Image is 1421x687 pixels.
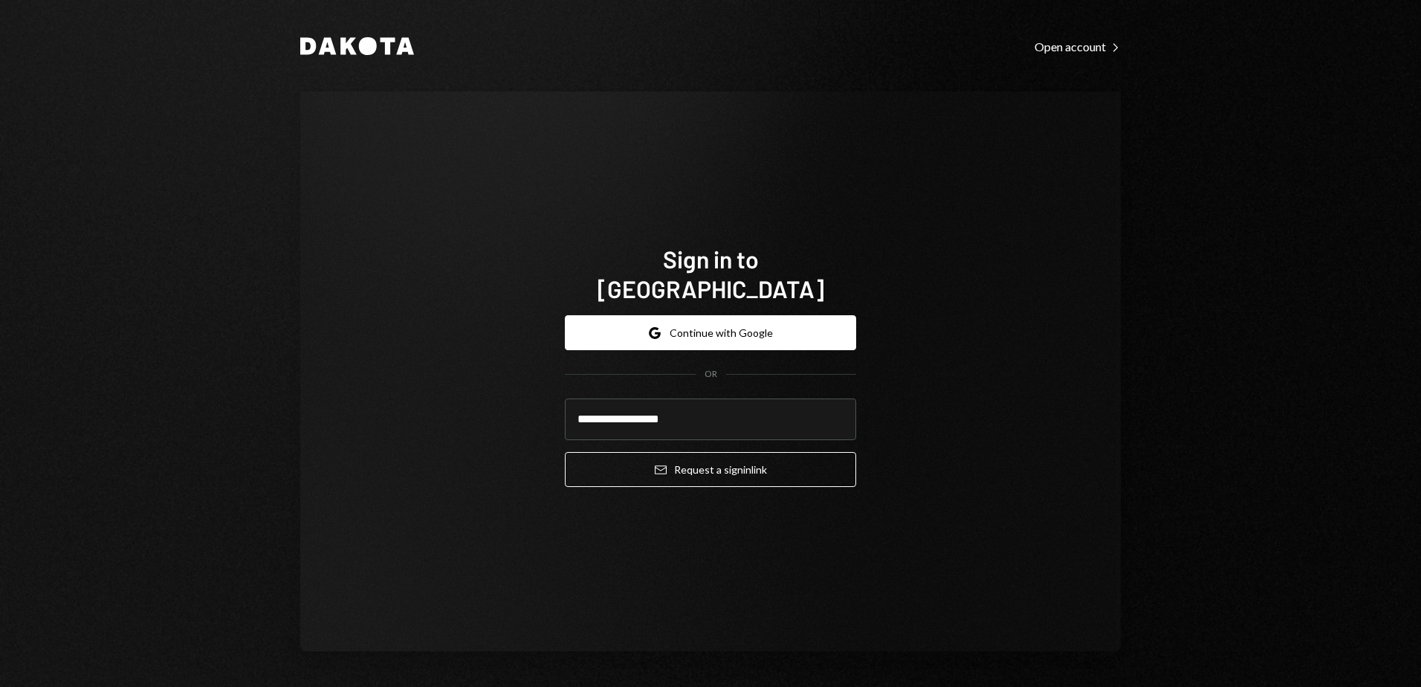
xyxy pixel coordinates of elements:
div: OR [705,368,717,381]
h1: Sign in to [GEOGRAPHIC_DATA] [565,244,856,303]
button: Continue with Google [565,315,856,350]
button: Request a signinlink [565,452,856,487]
div: Open account [1035,39,1121,54]
a: Open account [1035,38,1121,54]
